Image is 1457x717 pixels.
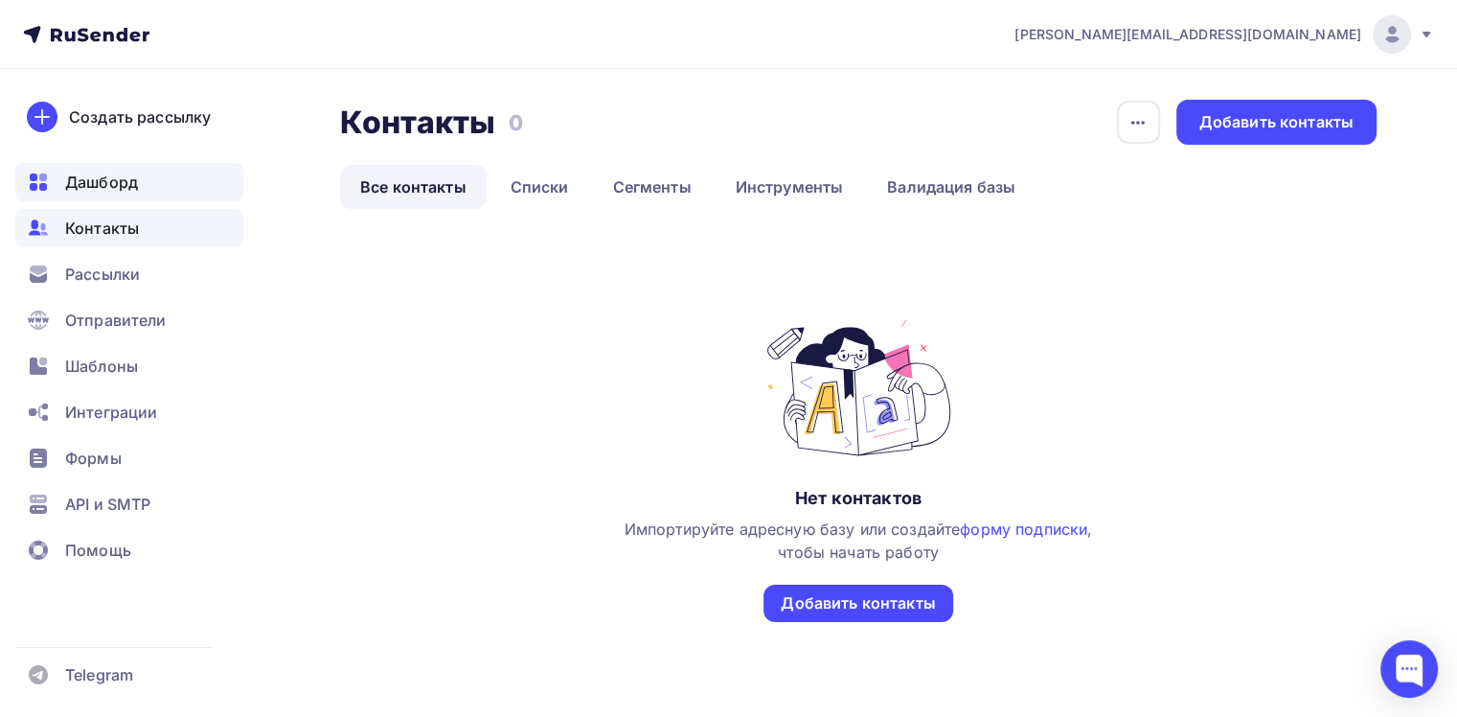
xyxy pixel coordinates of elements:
a: форму подписки [960,520,1087,539]
h2: Контакты [340,104,495,142]
span: API и SMTP [65,493,150,516]
span: Дашборд [65,171,138,194]
a: Списки [490,165,589,209]
a: Контакты [15,209,243,247]
h3: 0 [509,109,523,136]
div: Нет контактов [795,487,922,510]
span: [PERSON_NAME][EMAIL_ADDRESS][DOMAIN_NAME] [1014,25,1361,44]
a: Все контакты [340,165,487,209]
span: Отправители [65,309,167,332]
span: Помощь [65,539,131,562]
a: Рассылки [15,255,243,293]
a: Сегменты [593,165,712,209]
a: Шаблоны [15,347,243,385]
a: Отправители [15,301,243,339]
span: Контакты [65,217,139,240]
a: Формы [15,439,243,477]
div: Добавить контакты [1199,111,1354,133]
span: Рассылки [65,263,140,286]
span: Импортируйте адресную базу или создайте , чтобы начать работу [625,520,1093,562]
span: Интеграции [65,401,157,424]
a: [PERSON_NAME][EMAIL_ADDRESS][DOMAIN_NAME] [1014,15,1434,54]
a: Валидация базы [867,165,1036,209]
div: Добавить контакты [781,592,935,614]
span: Шаблоны [65,355,138,378]
div: Создать рассылку [69,105,211,128]
a: Дашборд [15,163,243,201]
span: Telegram [65,663,133,686]
span: Формы [65,447,122,470]
a: Инструменты [716,165,864,209]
